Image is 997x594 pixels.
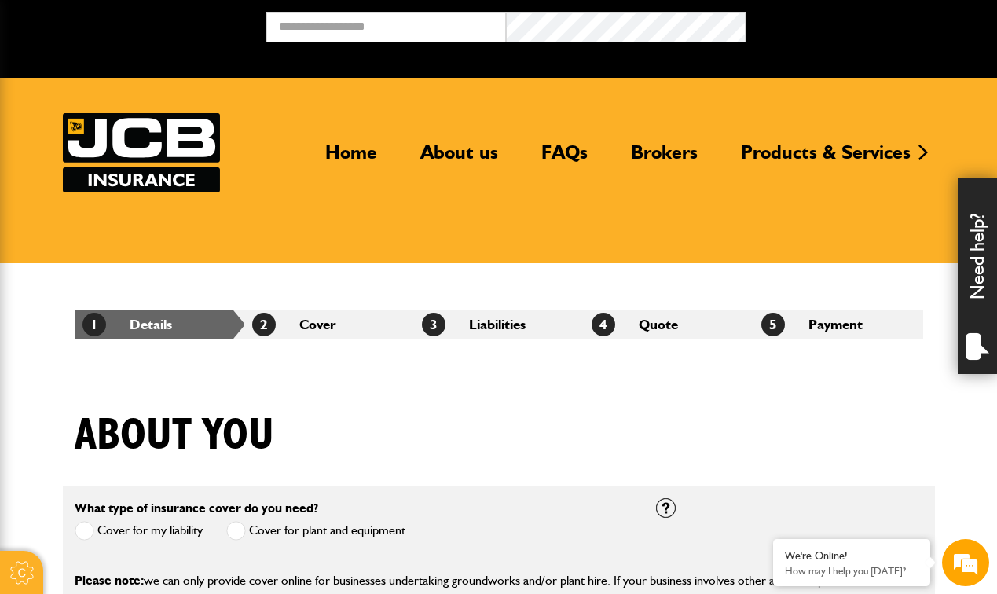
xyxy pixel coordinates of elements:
[619,141,709,177] a: Brokers
[75,573,144,588] span: Please note:
[584,310,753,339] li: Quote
[592,313,615,336] span: 4
[414,310,584,339] li: Liabilities
[244,310,414,339] li: Cover
[75,310,244,339] li: Details
[75,409,274,462] h1: About you
[226,521,405,541] label: Cover for plant and equipment
[82,313,106,336] span: 1
[530,141,599,177] a: FAQs
[958,178,997,374] div: Need help?
[313,141,389,177] a: Home
[409,141,510,177] a: About us
[63,113,220,192] a: JCB Insurance Services
[422,313,445,336] span: 3
[761,313,785,336] span: 5
[729,141,922,177] a: Products & Services
[785,549,918,563] div: We're Online!
[746,12,985,36] button: Broker Login
[785,565,918,577] p: How may I help you today?
[75,502,318,515] label: What type of insurance cover do you need?
[753,310,923,339] li: Payment
[252,313,276,336] span: 2
[75,521,203,541] label: Cover for my liability
[63,113,220,192] img: JCB Insurance Services logo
